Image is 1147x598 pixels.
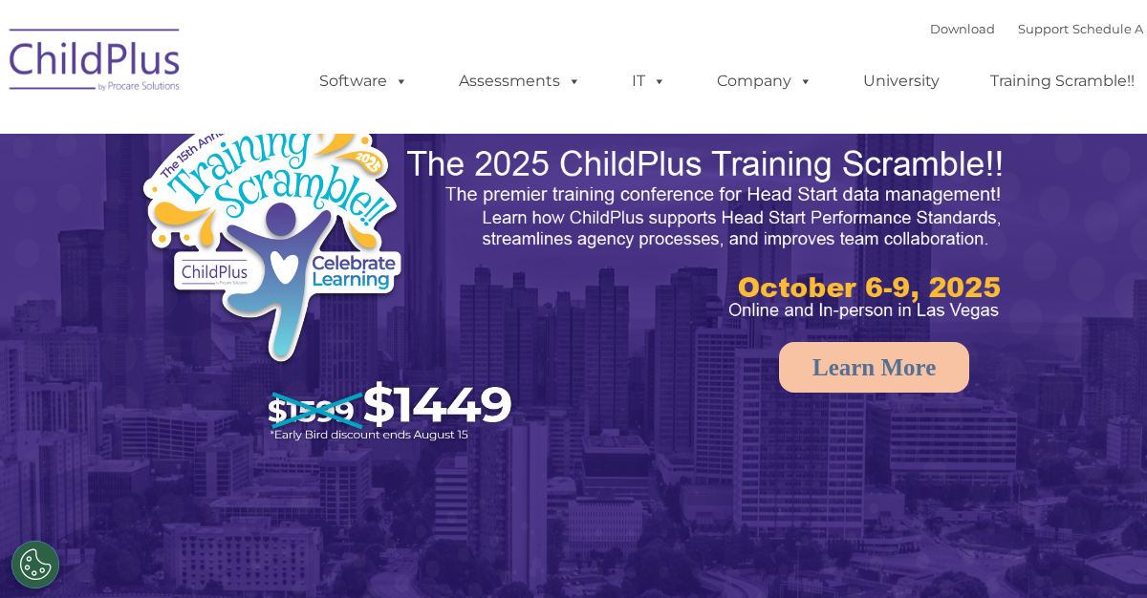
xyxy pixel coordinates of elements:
a: Software [300,62,427,100]
a: Assessments [440,62,600,100]
a: Support [1018,21,1069,36]
a: University [844,62,959,100]
button: Cookies Settings [11,541,59,588]
a: Download [930,21,995,36]
a: Learn More [779,342,969,393]
a: IT [613,62,685,100]
a: Company [698,62,832,100]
